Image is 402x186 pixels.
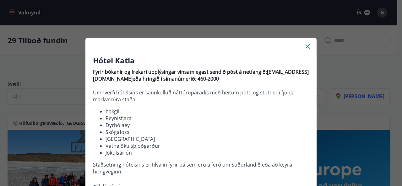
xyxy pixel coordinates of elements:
li: Þakgil [106,108,309,115]
strong: eða hringið í símanúmerið: 460-2000 [133,75,219,82]
li: Jökulsárlón [106,149,309,156]
li: Vatnajökulsþjóðgarður [106,142,309,149]
p: Staðsetning hótelsins er tilvalin fyrir þá sem eru á ferð um Suðurlandið eða að keyra hringveginn. [93,161,309,175]
strong: Fyrir bókanir og frekari upplýsingar vinsamlegast sendið póst á netfangið: [93,68,267,75]
li: Dyrhólaey [106,122,309,129]
li: Reynisfjara [106,115,309,122]
p: Umhverfi hótelsins er sannkölluð náttúruparadís með heitum potti og stutt er í fjölda markverðra ... [93,89,309,103]
li: [GEOGRAPHIC_DATA] [106,136,309,142]
a: [EMAIL_ADDRESS][DOMAIN_NAME] [93,68,309,82]
li: Skógafoss [106,129,309,136]
h3: Hótel Katla [93,55,309,66]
